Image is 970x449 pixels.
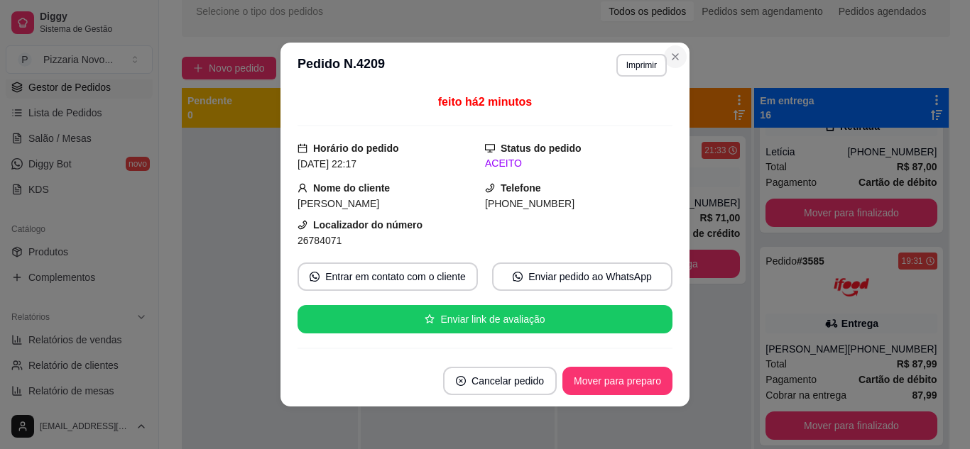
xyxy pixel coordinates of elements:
strong: Nome do cliente [313,182,390,194]
span: desktop [485,143,495,153]
strong: Horário do pedido [313,143,399,154]
button: whats-appEnviar pedido ao WhatsApp [492,262,672,291]
strong: Localizador do número [313,219,423,231]
strong: Telefone [501,182,541,194]
div: ACEITO [485,156,672,171]
span: phone [298,220,307,230]
span: feito há 2 minutos [438,96,532,108]
button: whats-appEntrar em contato com o cliente [298,262,478,291]
span: [PHONE_NUMBER] [485,198,574,209]
span: whats-app [513,272,523,282]
span: star [425,314,435,324]
span: [PERSON_NAME] [298,198,379,209]
button: Close [664,45,687,68]
span: [DATE] 22:17 [298,158,356,170]
button: Mover para preparo [562,367,672,395]
button: Imprimir [616,54,667,77]
h3: Pedido N. 4209 [298,54,385,77]
strong: Status do pedido [501,143,582,154]
button: starEnviar link de avaliação [298,305,672,333]
span: whats-app [310,272,320,282]
span: user [298,183,307,193]
span: calendar [298,143,307,153]
span: 26784071 [298,235,342,246]
button: close-circleCancelar pedido [443,367,557,395]
span: phone [485,183,495,193]
span: close-circle [456,376,466,386]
